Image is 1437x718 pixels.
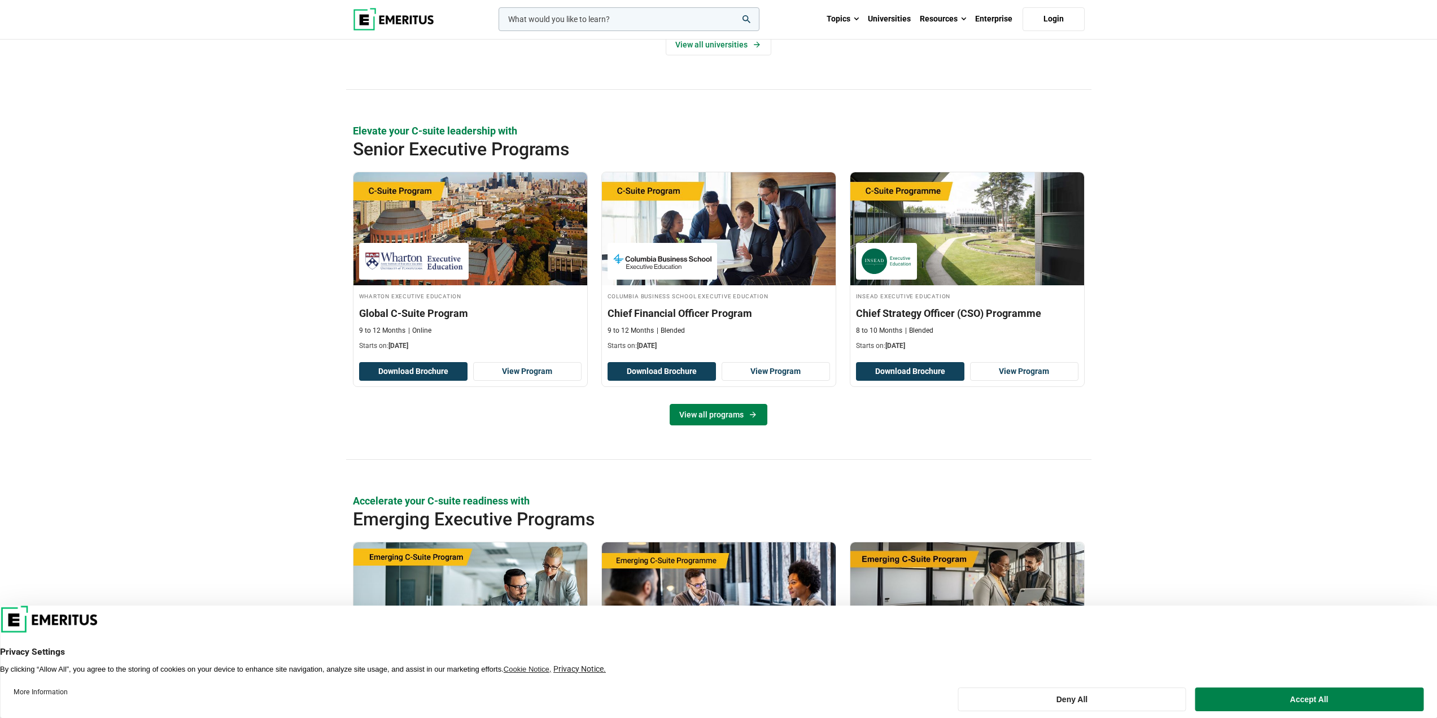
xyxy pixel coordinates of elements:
p: Accelerate your C-suite readiness with [353,494,1085,508]
p: 8 to 10 Months [856,326,902,336]
a: Leadership Course by Wharton Executive Education - September 24, 2025 Wharton Executive Education... [353,172,587,356]
span: [DATE] [637,342,657,350]
h3: Chief Strategy Officer (CSO) Programme [856,306,1078,320]
p: Starts on: [856,341,1078,351]
a: View Program [722,362,830,381]
h4: Columbia Business School Executive Education [608,291,830,301]
img: Wharton Executive Education [365,249,463,274]
p: Blended [905,326,933,336]
h2: Senior Executive Programs [353,138,1011,160]
input: woocommerce-product-search-field-0 [499,7,759,31]
p: Online [408,326,431,336]
h2: Emerging Executive Programs [353,508,1011,530]
button: Download Brochure [608,362,716,381]
img: Global C-Suite Program | Online Leadership Course [353,172,587,285]
a: View Universities [666,34,771,55]
img: Columbia Business School Executive Education [613,249,711,274]
p: Elevate your C-suite leadership with [353,124,1085,138]
a: View all programs [670,404,767,425]
img: Chief Financial Officer Program | Online Finance Course [602,172,836,285]
span: [DATE] [885,342,905,350]
p: 9 to 12 Months [608,326,654,336]
p: 9 to 12 Months [359,326,405,336]
img: Chief Strategy Officer (CSO) Programme | Online Leadership Course [850,172,1084,285]
img: Emerging CFO Program | Online Finance Course [353,542,587,655]
img: Emerging COO Program | Online Supply Chain and Operations Course [850,542,1084,655]
a: View Program [473,362,582,381]
a: Finance Course by Columbia Business School Executive Education - September 29, 2025 Columbia Busi... [602,172,836,356]
img: Emerging CTO Programme | Online Business Management Course [602,542,836,655]
span: [DATE] [388,342,408,350]
img: INSEAD Executive Education [862,249,911,274]
a: Login [1023,7,1085,31]
p: Blended [657,326,685,336]
button: Download Brochure [856,362,964,381]
a: View Program [970,362,1078,381]
h3: Global C-Suite Program [359,306,582,320]
h4: Wharton Executive Education [359,291,582,301]
p: Starts on: [359,341,582,351]
h4: INSEAD Executive Education [856,291,1078,301]
button: Download Brochure [359,362,468,381]
a: Leadership Course by INSEAD Executive Education - October 14, 2025 INSEAD Executive Education INS... [850,172,1084,356]
h3: Chief Financial Officer Program [608,306,830,320]
p: Starts on: [608,341,830,351]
